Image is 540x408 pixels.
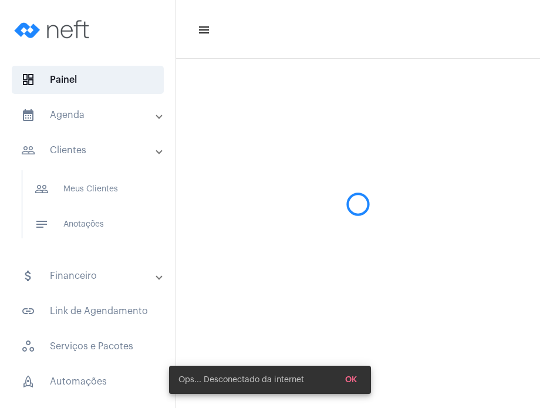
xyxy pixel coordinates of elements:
[197,23,209,37] mat-icon: sidenav icon
[7,164,176,255] div: sidenav iconClientes
[178,374,304,386] span: Ops... Desconectado da internet
[21,269,35,283] mat-icon: sidenav icon
[336,369,366,390] button: OK
[12,367,164,396] span: Automações
[21,304,35,318] mat-icon: sidenav icon
[21,73,35,87] span: sidenav icon
[345,376,357,384] span: OK
[7,262,176,290] mat-expansion-panel-header: sidenav iconFinanceiro
[21,339,35,353] span: sidenav icon
[21,269,157,283] mat-panel-title: Financeiro
[12,66,164,94] span: Painel
[7,136,176,164] mat-expansion-panel-header: sidenav iconClientes
[25,210,149,238] span: Anotações
[21,108,157,122] mat-panel-title: Agenda
[12,332,164,360] span: Serviços e Pacotes
[21,108,35,122] mat-icon: sidenav icon
[9,6,97,53] img: logo-neft-novo-2.png
[21,143,35,157] mat-icon: sidenav icon
[35,217,49,231] mat-icon: sidenav icon
[12,297,164,325] span: Link de Agendamento
[21,375,35,389] span: sidenav icon
[21,143,157,157] mat-panel-title: Clientes
[7,101,176,129] mat-expansion-panel-header: sidenav iconAgenda
[25,175,149,203] span: Meus Clientes
[35,182,49,196] mat-icon: sidenav icon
